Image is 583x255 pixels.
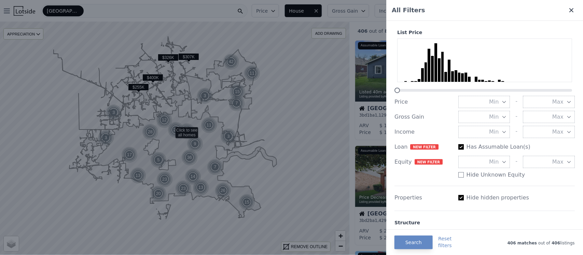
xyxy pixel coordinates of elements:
span: Min [489,128,499,136]
span: Min [489,113,499,121]
span: NEW FILTER [410,144,438,150]
div: - [515,156,517,168]
span: Max [552,98,564,106]
div: Equity [394,158,453,166]
span: Min [489,98,499,106]
div: Gross Gain [394,113,453,121]
span: All Filters [392,5,425,15]
span: 406 [550,241,560,245]
span: Min [489,158,499,166]
button: Min [458,156,510,168]
span: Max [552,113,564,121]
button: Min [458,111,510,123]
span: 406 matches [508,241,537,245]
div: Structure [394,219,420,226]
span: Max [552,158,564,166]
button: Resetfilters [438,235,452,249]
div: Price [394,98,453,106]
div: Loan [394,143,453,151]
span: NEW FILTER [415,159,443,165]
button: Min [458,96,510,108]
div: out of listings [452,239,575,246]
button: Max [523,156,575,168]
div: - [515,96,517,108]
button: Search [394,236,433,249]
label: Has Assumable Loan(s) [467,143,530,151]
button: Max [523,126,575,138]
span: Max [552,128,564,136]
button: Max [523,96,575,108]
div: List Price [394,29,575,36]
div: Properties [394,194,453,202]
div: - [515,126,517,138]
label: Hide Unknown Equity [467,171,525,179]
div: - [515,111,517,123]
div: Income [394,128,453,136]
button: Max [523,111,575,123]
button: Min [458,126,510,138]
label: Hide hidden properties [467,194,529,202]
